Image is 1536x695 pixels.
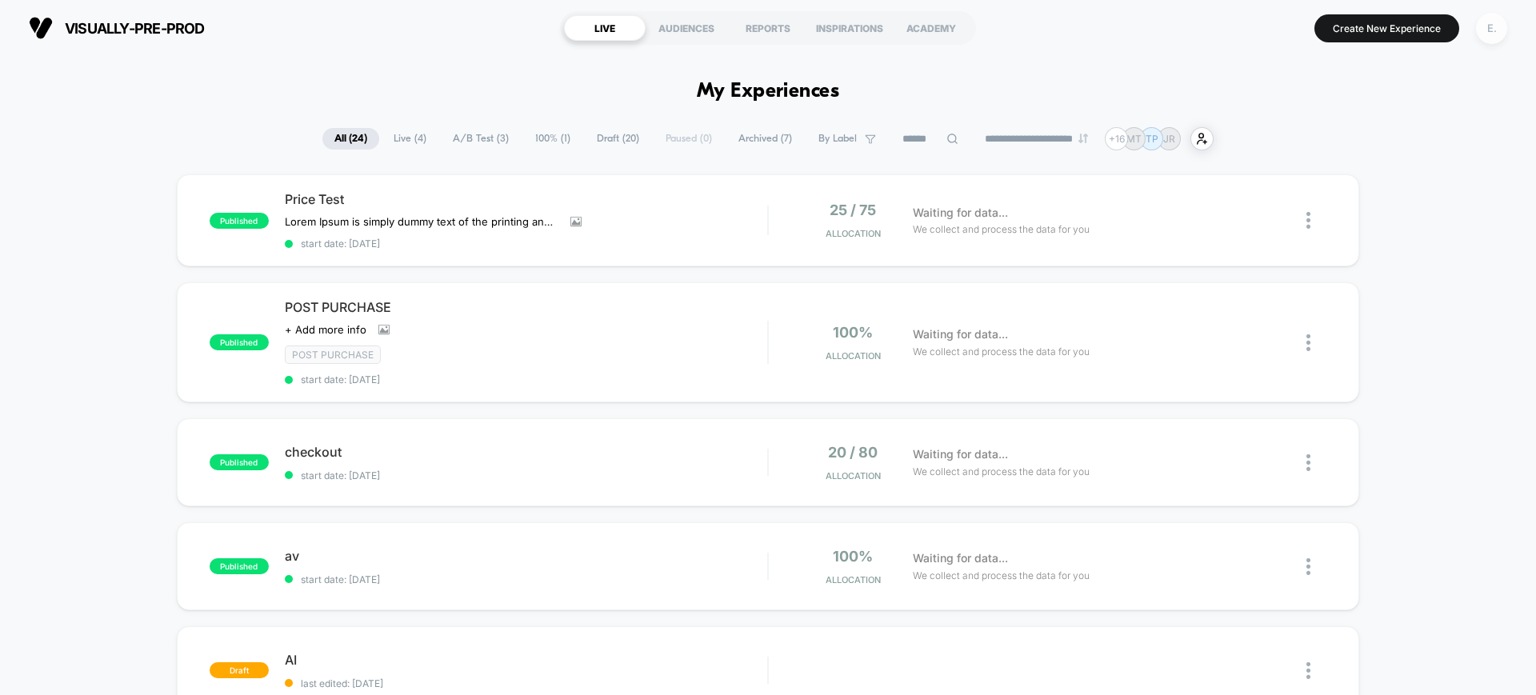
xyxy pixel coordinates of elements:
[585,128,651,150] span: Draft ( 20 )
[913,445,1008,463] span: Waiting for data...
[830,202,876,218] span: 25 / 75
[913,568,1090,583] span: We collect and process the data for you
[210,213,269,229] span: published
[1078,134,1088,143] img: end
[1146,133,1158,145] p: TP
[285,299,767,315] span: POST PURCHASE
[285,573,767,585] span: start date: [DATE]
[913,549,1008,567] span: Waiting for data...
[1476,13,1507,44] div: E.
[833,548,873,565] span: 100%
[818,133,857,145] span: By Label
[523,128,582,150] span: 100% ( 1 )
[285,373,767,385] span: start date: [DATE]
[210,558,269,574] span: published
[697,80,840,103] h1: My Experiences
[285,652,767,668] span: AI
[913,204,1008,222] span: Waiting for data...
[382,128,438,150] span: Live ( 4 )
[65,20,205,37] span: visually-pre-prod
[826,470,881,481] span: Allocation
[285,548,767,564] span: av
[826,228,881,239] span: Allocation
[727,15,809,41] div: REPORTS
[1306,558,1310,575] img: close
[1306,454,1310,471] img: close
[1163,133,1175,145] p: JR
[322,128,379,150] span: All ( 24 )
[285,444,767,460] span: checkout
[24,15,210,41] button: visually-pre-prod
[29,16,53,40] img: Visually logo
[1105,127,1128,150] div: + 16
[1306,212,1310,229] img: close
[913,344,1090,359] span: We collect and process the data for you
[441,128,521,150] span: A/B Test ( 3 )
[913,464,1090,479] span: We collect and process the data for you
[913,222,1090,237] span: We collect and process the data for you
[809,15,890,41] div: INSPIRATIONS
[210,334,269,350] span: published
[890,15,972,41] div: ACADEMY
[285,191,767,207] span: Price Test
[1306,662,1310,679] img: close
[646,15,727,41] div: AUDIENCES
[828,444,878,461] span: 20 / 80
[1126,133,1142,145] p: MT
[1306,334,1310,351] img: close
[210,662,269,678] span: draft
[285,238,767,250] span: start date: [DATE]
[1471,12,1512,45] button: E.
[1314,14,1459,42] button: Create New Experience
[285,469,767,481] span: start date: [DATE]
[285,323,366,336] span: + Add more info
[833,324,873,341] span: 100%
[285,677,767,689] span: last edited: [DATE]
[913,326,1008,343] span: Waiting for data...
[726,128,804,150] span: Archived ( 7 )
[210,454,269,470] span: published
[285,215,558,228] span: Lorem Ipsum is simply dummy text of the printing and typesetting industry. Lorem Ipsum has been t...
[826,574,881,585] span: Allocation
[564,15,646,41] div: LIVE
[826,350,881,361] span: Allocation
[285,346,381,364] span: Post Purchase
